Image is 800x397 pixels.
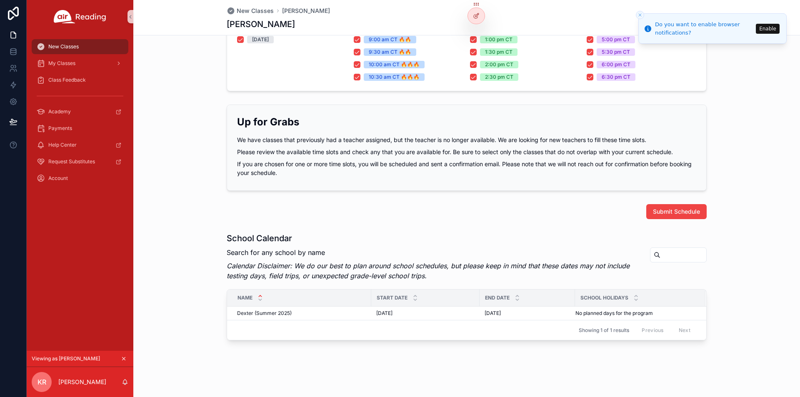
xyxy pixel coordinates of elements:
div: 9:30 am CT 🔥🔥 [369,48,411,56]
a: Payments [32,121,128,136]
span: [DATE] [376,310,392,317]
h1: School Calendar [227,232,643,244]
div: 1:30 pm CT [485,48,512,56]
span: Viewing as [PERSON_NAME] [32,355,100,362]
div: 6:30 pm CT [602,73,630,81]
p: Please review the available time slots and check any that you are available for. Be sure to selec... [237,147,696,156]
h1: [PERSON_NAME] [227,18,295,30]
span: Name [237,295,252,301]
p: If you are chosen for one or more time slots, you will be scheduled and sent a confirmation email... [237,160,696,177]
p: We have classes that previously had a teacher assigned, but the teacher is no longer available. W... [237,135,696,144]
span: Start Date [377,295,407,301]
div: 6:00 pm CT [602,61,630,68]
h2: Up for Grabs [237,115,696,129]
a: Account [32,171,128,186]
div: 10:30 am CT 🔥🔥🔥 [369,73,420,81]
span: Help Center [48,142,77,148]
span: No planned days for the program [575,310,653,317]
span: KR [37,377,46,387]
img: App logo [54,10,106,23]
button: Submit Schedule [646,204,707,219]
span: Submit Schedule [653,207,700,216]
div: [DATE] [252,36,269,43]
span: Showing 1 of 1 results [579,327,629,334]
span: My Classes [48,60,75,67]
span: Account [48,175,68,182]
div: scrollable content [27,33,133,197]
span: [DATE] [485,310,501,317]
div: 9:00 am CT 🔥🔥 [369,36,411,43]
span: Request Substitutes [48,158,95,165]
span: End Date [485,295,510,301]
a: Academy [32,104,128,119]
button: Close toast [636,11,644,19]
a: Help Center [32,137,128,152]
a: My Classes [32,56,128,71]
div: 10:00 am CT 🔥🔥🔥 [369,61,420,68]
span: Payments [48,125,72,132]
p: Search for any school by name [227,247,643,257]
span: Dexter (Summer 2025) [237,310,292,317]
p: [PERSON_NAME] [58,378,106,386]
a: New Classes [32,39,128,54]
span: New Classes [237,7,274,15]
div: 5:30 pm CT [602,48,630,56]
a: Class Feedback [32,72,128,87]
span: Academy [48,108,71,115]
span: Class Feedback [48,77,86,83]
a: [PERSON_NAME] [282,7,330,15]
span: New Classes [48,43,79,50]
div: 2:00 pm CT [485,61,513,68]
div: 5:00 pm CT [602,36,630,43]
div: Do you want to enable browser notifications? [655,20,753,37]
div: 2:30 pm CT [485,73,513,81]
a: Request Substitutes [32,154,128,169]
span: School Holidays [580,295,628,301]
div: 1:00 pm CT [485,36,512,43]
a: New Classes [227,7,274,15]
button: Enable [756,24,780,34]
em: Calendar Disclaimer: We do our best to plan around school schedules, but please keep in mind that... [227,262,630,280]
